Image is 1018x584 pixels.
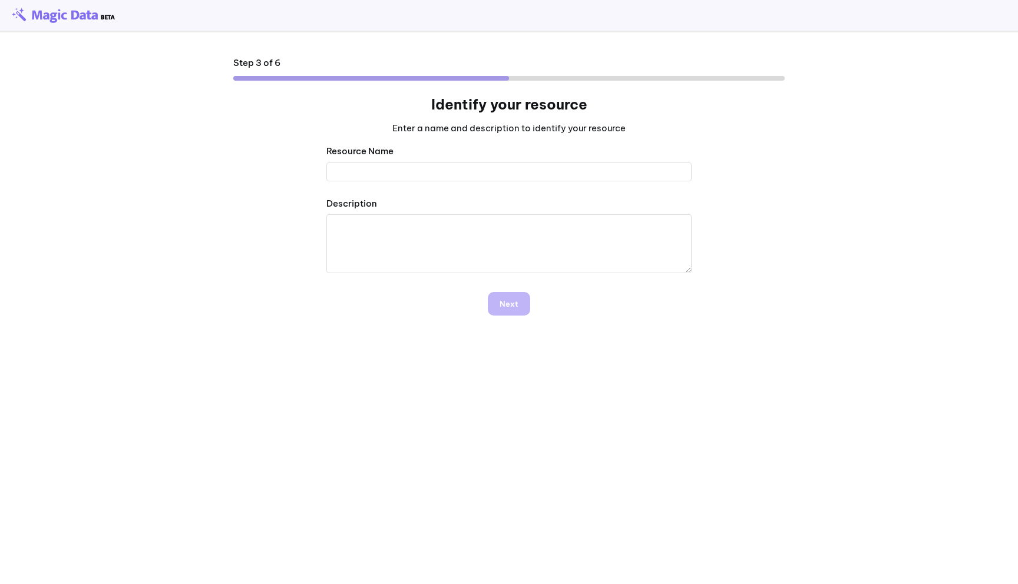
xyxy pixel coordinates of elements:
h1: Identify your resource [233,97,785,112]
div: Resource Name [326,145,692,157]
div: Step 3 of 6 [233,57,280,69]
div: Next [500,300,518,307]
button: Next [488,292,530,316]
img: beta-logo.png [12,8,115,23]
p: Enter a name and description to identify your resource [233,122,785,134]
div: Description [326,198,692,210]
